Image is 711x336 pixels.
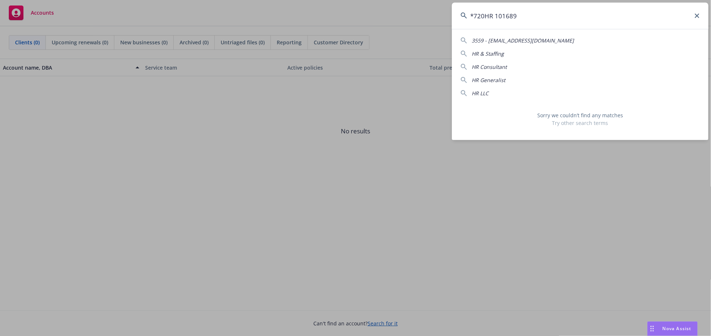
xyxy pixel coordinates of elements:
span: HR Consultant [472,63,507,70]
span: Try other search terms [461,119,700,127]
span: Nova Assist [663,325,692,332]
span: HR & Staffing [472,50,504,57]
span: Sorry we couldn’t find any matches [461,111,700,119]
span: HR Generalist [472,77,505,84]
button: Nova Assist [647,321,698,336]
div: Drag to move [648,322,657,336]
span: HR LLC [472,90,489,97]
span: 3559 - [EMAIL_ADDRESS][DOMAIN_NAME] [472,37,574,44]
input: Search... [452,3,708,29]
